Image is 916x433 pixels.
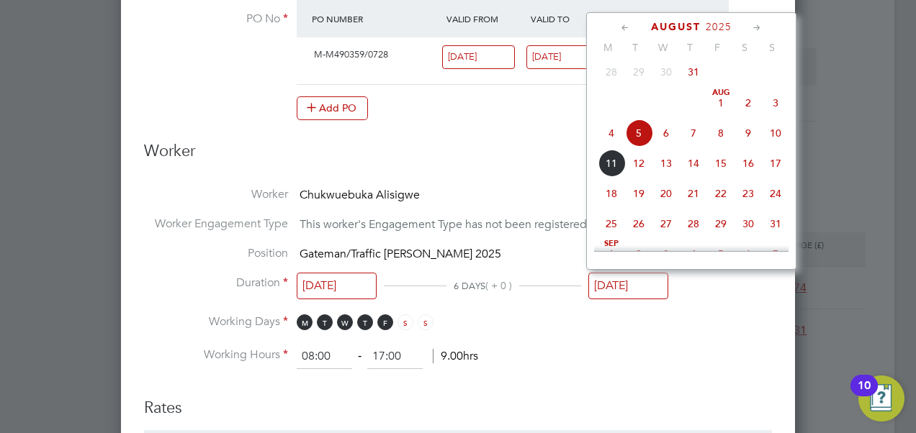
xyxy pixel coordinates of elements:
[651,21,701,33] span: August
[652,180,680,207] span: 20
[297,344,352,370] input: 08:00
[377,314,393,330] span: F
[625,240,652,268] span: 2
[144,314,288,329] label: Working Days
[625,210,652,237] span: 26
[704,41,731,54] span: F
[858,386,871,404] div: 10
[707,210,735,237] span: 29
[297,96,368,119] button: Add PO
[317,314,333,330] span: T
[144,275,288,291] label: Duration
[485,279,512,292] span: ( + 0 )
[625,119,652,147] span: 5
[762,180,789,207] span: 24
[649,41,676,54] span: W
[762,210,789,237] span: 31
[598,240,625,268] span: 1
[706,21,732,33] span: 2025
[625,150,652,177] span: 12
[598,150,625,177] span: 11
[758,41,786,54] span: S
[144,383,772,419] h3: Rates
[443,6,527,32] div: Valid From
[442,45,515,69] input: Select one
[762,150,789,177] span: 17
[526,45,599,69] input: Select one
[735,89,762,117] span: 2
[144,12,288,27] label: PO No
[762,89,789,117] span: 3
[680,119,707,147] span: 7
[337,314,353,330] span: W
[707,180,735,207] span: 22
[598,58,625,86] span: 28
[707,119,735,147] span: 8
[297,273,377,299] input: Select one
[144,187,288,202] label: Worker
[300,217,661,232] span: This worker's Engagement Type has not been registered by its Agency.
[680,240,707,268] span: 4
[735,180,762,207] span: 23
[707,89,735,96] span: Aug
[762,240,789,268] span: 7
[680,210,707,237] span: 28
[652,210,680,237] span: 27
[707,89,735,117] span: 1
[652,240,680,268] span: 3
[527,6,611,32] div: Valid To
[588,273,668,299] input: Select one
[611,6,695,32] div: Expiry
[594,41,621,54] span: M
[300,247,501,261] span: Gateman/Traffic [PERSON_NAME] 2025
[652,150,680,177] span: 13
[144,141,772,173] h3: Worker
[598,180,625,207] span: 18
[680,180,707,207] span: 21
[735,150,762,177] span: 16
[144,246,288,261] label: Position
[357,314,373,330] span: T
[680,58,707,86] span: 31
[652,119,680,147] span: 6
[398,314,413,330] span: S
[652,58,680,86] span: 30
[418,314,434,330] span: S
[297,314,313,330] span: M
[625,180,652,207] span: 19
[731,41,758,54] span: S
[367,344,423,370] input: 17:00
[314,48,388,60] span: M-M490359/0728
[735,240,762,268] span: 6
[707,150,735,177] span: 15
[308,6,443,32] div: PO Number
[735,119,762,147] span: 9
[858,375,904,421] button: Open Resource Center, 10 new notifications
[144,347,288,363] label: Working Hours
[625,58,652,86] span: 29
[621,41,649,54] span: T
[598,240,625,247] span: Sep
[454,280,485,292] span: 6 DAYS
[355,349,364,363] span: ‐
[676,41,704,54] span: T
[144,216,288,232] label: Worker Engagement Type
[762,119,789,147] span: 10
[598,210,625,237] span: 25
[707,240,735,268] span: 5
[735,210,762,237] span: 30
[433,349,478,363] span: 9.00hrs
[598,119,625,147] span: 4
[300,188,420,203] span: Chukwuebuka Alisigwe
[680,150,707,177] span: 14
